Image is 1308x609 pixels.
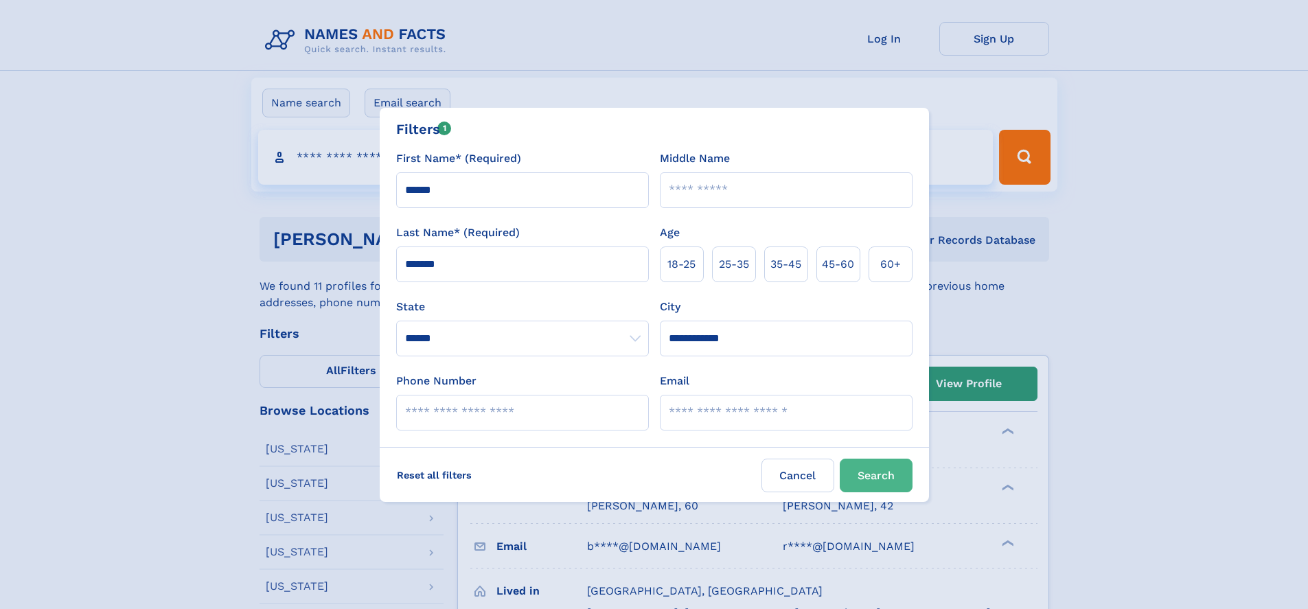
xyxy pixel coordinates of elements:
[770,256,801,273] span: 35‑45
[396,373,477,389] label: Phone Number
[761,459,834,492] label: Cancel
[880,256,901,273] span: 60+
[396,299,649,315] label: State
[660,373,689,389] label: Email
[388,459,481,492] label: Reset all filters
[667,256,696,273] span: 18‑25
[396,150,521,167] label: First Name* (Required)
[396,225,520,241] label: Last Name* (Required)
[660,299,680,315] label: City
[396,119,452,139] div: Filters
[660,225,680,241] label: Age
[719,256,749,273] span: 25‑35
[660,150,730,167] label: Middle Name
[840,459,913,492] button: Search
[822,256,854,273] span: 45‑60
